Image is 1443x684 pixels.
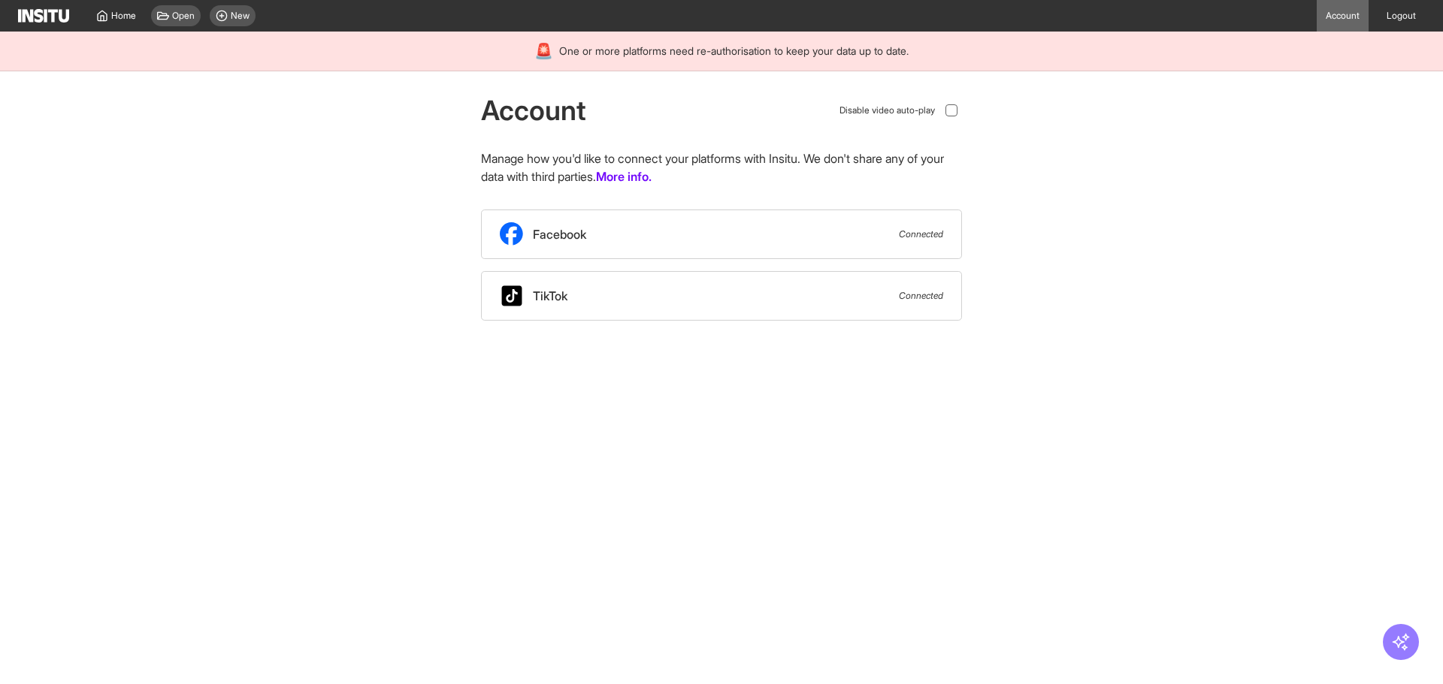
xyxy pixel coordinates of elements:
[899,228,943,240] span: Connected
[534,41,553,62] div: 🚨
[559,44,909,59] span: One or more platforms need re-authorisation to keep your data up to date.
[839,104,935,116] span: Disable video auto-play
[481,149,962,185] p: Manage how you'd like to connect your platforms with Insitu. We don't share any of your data with...
[899,290,943,302] span: Connected
[111,10,136,22] span: Home
[481,95,586,125] h1: Account
[172,10,195,22] span: Open
[533,287,567,305] span: TikTok
[18,9,69,23] img: Logo
[231,10,250,22] span: New
[596,167,652,185] a: More info.
[533,225,586,243] span: Facebook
